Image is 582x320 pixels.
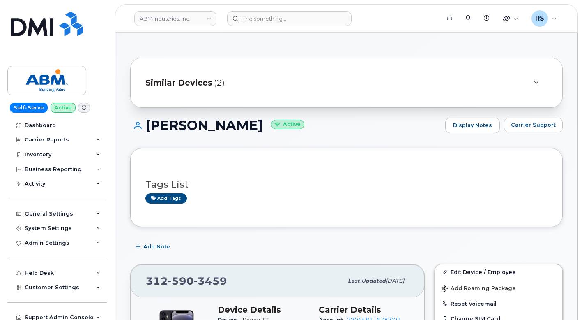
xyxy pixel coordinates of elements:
a: Edit Device / Employee [435,264,562,279]
span: [DATE] [386,278,404,284]
span: 3459 [194,275,227,287]
h3: Tags List [145,179,547,190]
button: Reset Voicemail [435,296,562,311]
h1: [PERSON_NAME] [130,118,441,132]
button: Carrier Support [504,118,563,132]
small: Active [271,120,304,129]
span: Add Roaming Package [442,285,516,293]
span: Carrier Support [511,121,556,129]
span: Similar Devices [145,77,212,89]
span: Last updated [348,278,386,284]
span: (2) [214,77,225,89]
button: Add Roaming Package [435,279,562,296]
button: Add Note [130,239,177,254]
span: Add Note [143,243,170,250]
a: Add tags [145,193,187,204]
span: 312 [146,275,227,287]
h3: Carrier Details [319,305,410,315]
span: 590 [168,275,194,287]
a: Display Notes [445,118,500,133]
h3: Device Details [218,305,309,315]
